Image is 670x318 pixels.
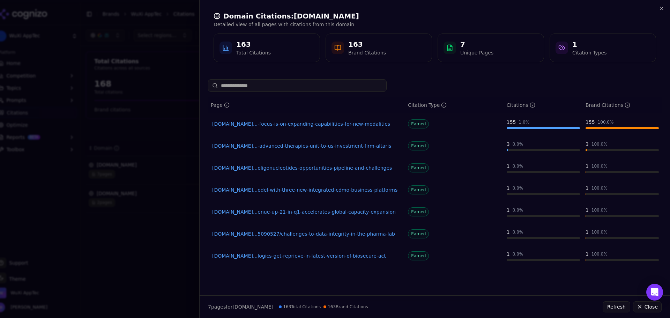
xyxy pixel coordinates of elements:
div: 3 [586,141,589,148]
button: Close [633,301,662,312]
div: 1 [586,251,589,258]
p: Detailed view of all pages with citations from this domain [214,21,656,28]
div: 100.0 % [591,163,608,169]
button: Refresh [603,301,630,312]
div: Brand Citations [586,102,630,109]
a: [DOMAIN_NAME]...-focus-is-on-expanding-capabilities-for-new-modalities [212,120,401,127]
div: 163 [348,39,386,49]
div: 3 [507,141,510,148]
div: 100.0 % [591,251,608,257]
div: 1 [507,229,510,236]
th: brandCitationCount [583,97,662,113]
div: 100.0 % [591,207,608,213]
div: 0.0 % [513,207,523,213]
span: Earned [408,119,429,128]
div: 163 [236,39,271,49]
th: totalCitationCount [504,97,583,113]
span: [DOMAIN_NAME] [232,304,273,310]
div: Citations [507,102,535,109]
div: 0.0 % [513,251,523,257]
p: page s for [208,303,273,310]
h2: Domain Citations: [DOMAIN_NAME] [214,11,656,21]
a: [DOMAIN_NAME]...5090527/challenges-to-data-integrity-in-the-pharma-lab [212,230,401,237]
th: page [208,97,405,113]
div: 1 [507,251,510,258]
div: Total Citations [236,49,271,56]
div: 1 [586,185,589,192]
div: 0.0 % [513,163,523,169]
div: 7 [460,39,493,49]
div: 155 [507,119,516,126]
div: 1 [586,229,589,236]
span: 163 Total Citations [279,304,321,310]
div: 1 [572,39,606,49]
span: Earned [408,141,429,150]
div: 1 [586,207,589,214]
span: 163 Brand Citations [323,304,368,310]
div: 1 [507,185,510,192]
div: Data table [208,97,662,267]
div: 1 [507,163,510,170]
div: 0.0 % [513,185,523,191]
th: citationTypes [405,97,504,113]
span: Earned [408,163,429,172]
div: Citation Types [572,49,606,56]
div: Page [211,102,230,109]
span: 7 [208,304,211,310]
div: Citation Type [408,102,447,109]
span: Earned [408,185,429,194]
div: 100.0 % [591,229,608,235]
a: [DOMAIN_NAME]...enue-up-21-in-q1-accelerates-global-capacity-expansion [212,208,401,215]
div: 1 [507,207,510,214]
div: 1.0 % [519,119,530,125]
a: [DOMAIN_NAME]...odel-with-three-new-integrated-cdmo-business-platforms [212,186,401,193]
div: 0.0 % [513,141,523,147]
a: [DOMAIN_NAME]...-advanced-therapies-unit-to-us-investment-firm-altaris [212,142,401,149]
a: [DOMAIN_NAME]...logics-get-reprieve-in-latest-version-of-biosecure-act [212,252,401,259]
div: 100.0 % [591,141,608,147]
div: 100.0 % [598,119,614,125]
span: Earned [408,229,429,238]
div: Brand Citations [348,49,386,56]
div: Unique Pages [460,49,493,56]
span: Earned [408,207,429,216]
div: 1 [586,163,589,170]
a: [DOMAIN_NAME]...oligonucleotides-opportunities-pipeline-and-challenges [212,164,401,171]
div: 155 [586,119,595,126]
div: 100.0 % [591,185,608,191]
div: 0.0 % [513,229,523,235]
span: Earned [408,251,429,260]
